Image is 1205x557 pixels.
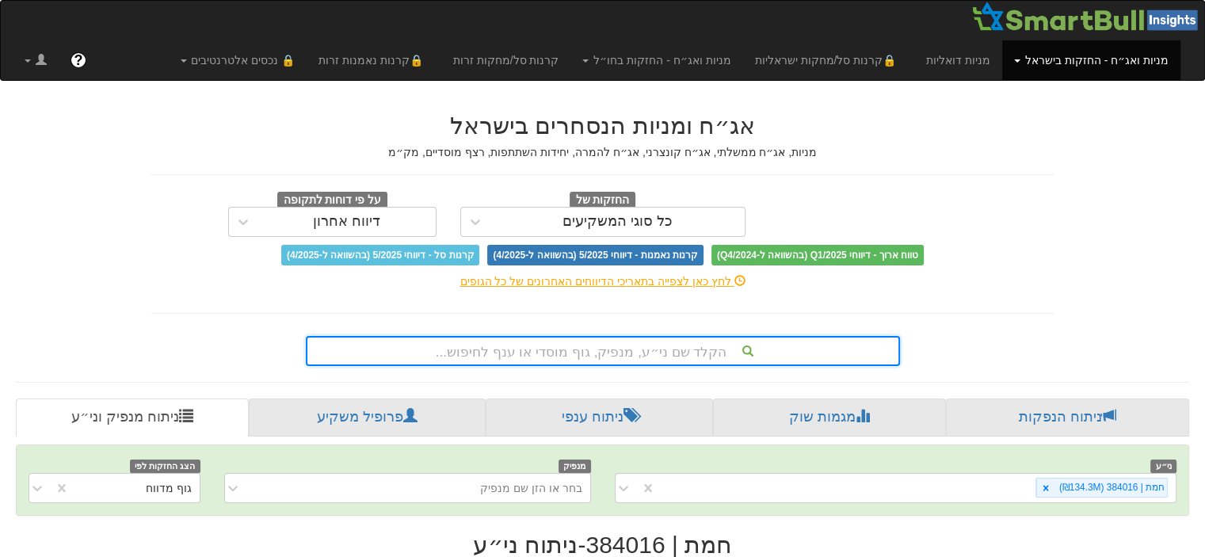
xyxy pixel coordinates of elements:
[486,399,713,437] a: ניתוח ענפי
[130,460,200,473] span: הצג החזקות לפי
[570,192,636,209] span: החזקות של
[711,245,924,265] span: טווח ארוך - דיווחי Q1/2025 (בהשוואה ל-Q4/2024)
[743,40,914,80] a: 🔒קרנות סל/מחקות ישראליות
[169,40,307,80] a: 🔒 נכסים אלטרנטיבים
[16,399,249,437] a: ניתוח מנפיק וני״ע
[946,399,1189,437] a: ניתוח הנפקות
[74,52,82,68] span: ?
[313,214,380,230] div: דיווח אחרון
[139,273,1066,289] div: לחץ כאן לצפייה בתאריכי הדיווחים האחרונים של כל הגופים
[1150,460,1176,473] span: ני״ע
[151,113,1054,139] h2: אג״ח ומניות הנסחרים בישראל
[151,147,1054,158] h5: מניות, אג״ח ממשלתי, אג״ח קונצרני, אג״ח להמרה, יחידות השתתפות, רצף מוסדיים, מק״מ
[59,40,98,80] a: ?
[249,399,486,437] a: פרופיל משקיע
[559,460,591,473] span: מנפיק
[307,338,898,364] div: הקלד שם ני״ע, מנפיק, גוף מוסדי או ענף לחיפוש...
[1054,479,1167,497] div: חמת | 384016 (₪134.3M)
[480,480,582,496] div: בחר או הזן שם מנפיק
[307,40,441,80] a: 🔒קרנות נאמנות זרות
[713,399,947,437] a: מגמות שוק
[562,214,673,230] div: כל סוגי המשקיעים
[146,480,192,496] div: גוף מדווח
[914,40,1002,80] a: מניות דואליות
[277,192,387,209] span: על פי דוחות לתקופה
[971,1,1204,32] img: Smartbull
[281,245,479,265] span: קרנות סל - דיווחי 5/2025 (בהשוואה ל-4/2025)
[570,40,742,80] a: מניות ואג״ח - החזקות בחו״ל
[487,245,703,265] span: קרנות נאמנות - דיווחי 5/2025 (בהשוואה ל-4/2025)
[441,40,571,80] a: קרנות סל/מחקות זרות
[1002,40,1180,80] a: מניות ואג״ח - החזקות בישראל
